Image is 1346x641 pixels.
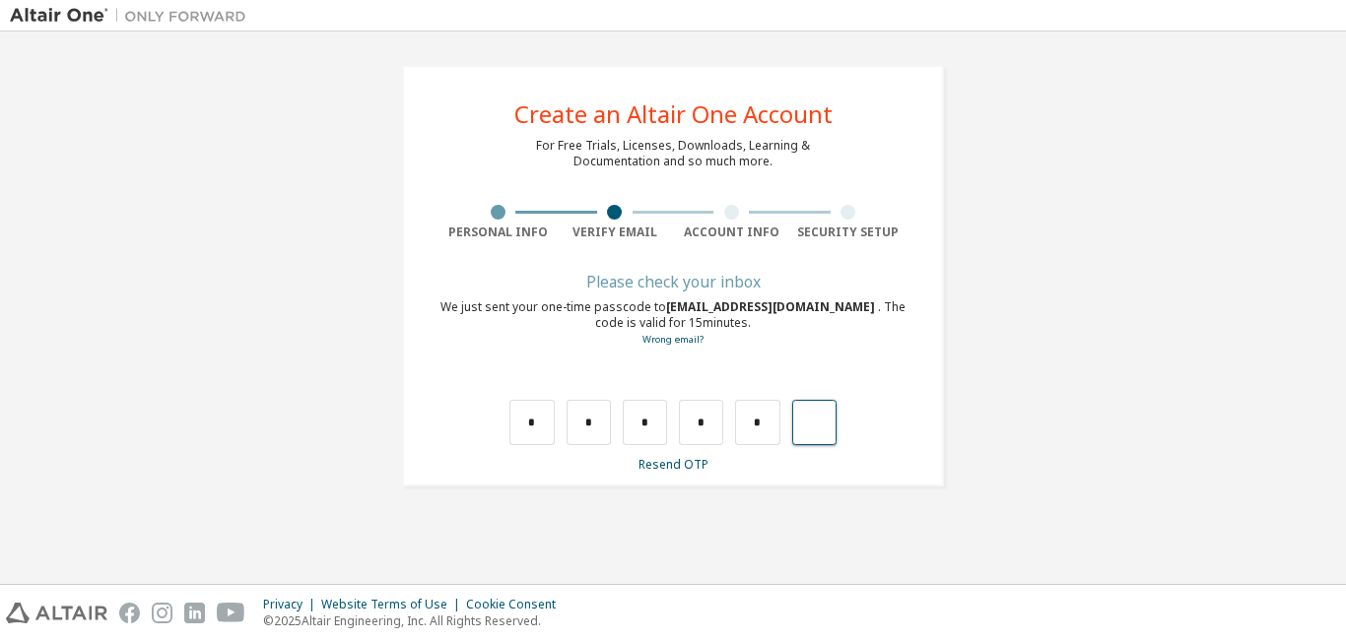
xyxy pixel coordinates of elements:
p: © 2025 Altair Engineering, Inc. All Rights Reserved. [263,612,568,629]
div: Verify Email [557,224,674,240]
div: For Free Trials, Licenses, Downloads, Learning & Documentation and so much more. [536,138,810,169]
img: youtube.svg [217,603,245,623]
img: linkedin.svg [184,603,205,623]
img: altair_logo.svg [6,603,107,623]
a: Resend OTP [639,456,708,473]
div: Create an Altair One Account [514,102,833,126]
div: Please check your inbox [439,276,907,288]
a: Go back to the registration form [642,333,704,346]
div: We just sent your one-time passcode to . The code is valid for 15 minutes. [439,299,907,348]
div: Cookie Consent [466,597,568,612]
span: [EMAIL_ADDRESS][DOMAIN_NAME] [666,298,878,315]
img: facebook.svg [119,603,140,623]
div: Personal Info [439,224,557,240]
div: Privacy [263,597,321,612]
div: Security Setup [790,224,908,240]
div: Website Terms of Use [321,597,466,612]
img: instagram.svg [152,603,172,623]
div: Account Info [673,224,790,240]
img: Altair One [10,6,256,26]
